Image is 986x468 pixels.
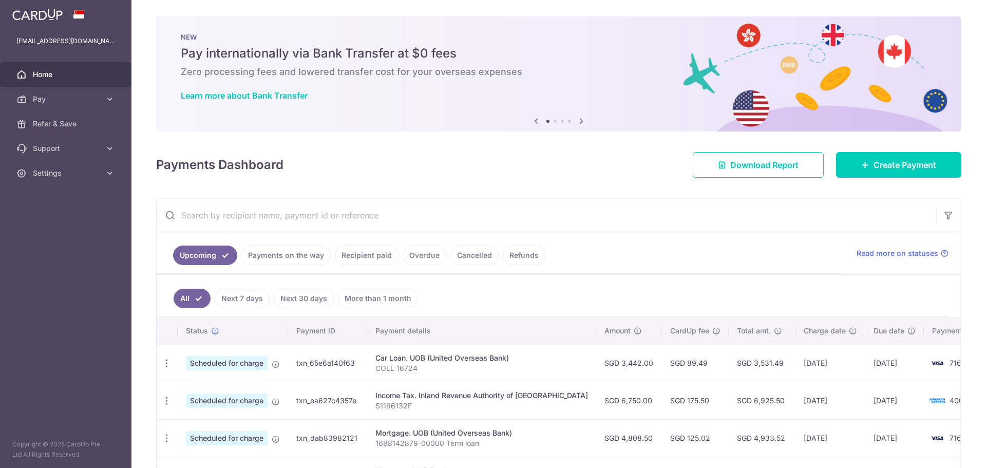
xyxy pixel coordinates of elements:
span: 7167 [950,434,965,442]
img: CardUp [12,8,63,21]
td: SGD 6,750.00 [596,382,662,419]
a: Next 30 days [274,289,334,308]
p: NEW [181,33,937,41]
td: SGD 3,531.49 [729,344,795,382]
a: Download Report [693,152,824,178]
span: 4005 [950,396,968,405]
span: Status [186,326,208,336]
a: All [174,289,211,308]
td: txn_ea627c4357e [288,382,367,419]
p: S1186132F [375,401,588,411]
span: Read more on statuses [857,248,938,258]
span: Scheduled for charge [186,394,268,408]
td: txn_65e6a140f63 [288,344,367,382]
a: Next 7 days [215,289,270,308]
span: Settings [33,168,101,178]
div: Income Tax. Inland Revenue Authority of [GEOGRAPHIC_DATA] [375,390,588,401]
td: SGD 4,808.50 [596,419,662,457]
a: Learn more about Bank Transfer [181,90,308,101]
span: Refer & Save [33,119,101,129]
td: SGD 125.02 [662,419,729,457]
img: Bank Card [927,395,947,407]
span: Total amt. [737,326,771,336]
a: More than 1 month [338,289,418,308]
td: [DATE] [795,344,865,382]
td: [DATE] [865,419,924,457]
td: SGD 4,933.52 [729,419,795,457]
span: 7167 [950,359,965,367]
a: Recipient paid [335,246,399,265]
span: Create Payment [874,159,936,171]
div: Mortgage. UOB (United Overseas Bank) [375,428,588,438]
span: Download Report [730,159,799,171]
img: Bank Card [927,432,947,444]
a: Upcoming [173,246,237,265]
td: [DATE] [865,382,924,419]
a: Refunds [503,246,545,265]
h6: Zero processing fees and lowered transfer cost for your overseas expenses [181,66,937,78]
a: Payments on the way [241,246,331,265]
th: Payment ID [288,317,367,344]
p: COLL 16724 [375,363,588,373]
span: Support [33,143,101,154]
td: [DATE] [795,419,865,457]
div: Car Loan. UOB (United Overseas Bank) [375,353,588,363]
p: 1688142879-00000 Term loan [375,438,588,448]
td: SGD 175.50 [662,382,729,419]
span: Scheduled for charge [186,431,268,445]
h4: Payments Dashboard [156,156,283,174]
a: Create Payment [836,152,961,178]
a: Cancelled [450,246,499,265]
td: [DATE] [865,344,924,382]
input: Search by recipient name, payment id or reference [157,199,936,232]
span: Home [33,69,101,80]
img: Bank transfer banner [156,16,961,132]
a: Overdue [403,246,446,265]
td: SGD 89.49 [662,344,729,382]
span: Due date [874,326,904,336]
span: CardUp fee [670,326,709,336]
th: Payment details [367,317,596,344]
span: Charge date [804,326,846,336]
span: Amount [604,326,631,336]
h5: Pay internationally via Bank Transfer at $0 fees [181,45,937,62]
a: Read more on statuses [857,248,949,258]
td: [DATE] [795,382,865,419]
span: Scheduled for charge [186,356,268,370]
span: Pay [33,94,101,104]
td: SGD 6,925.50 [729,382,795,419]
td: txn_dab83982121 [288,419,367,457]
img: Bank Card [927,357,947,369]
p: [EMAIL_ADDRESS][DOMAIN_NAME] [16,36,115,46]
td: SGD 3,442.00 [596,344,662,382]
